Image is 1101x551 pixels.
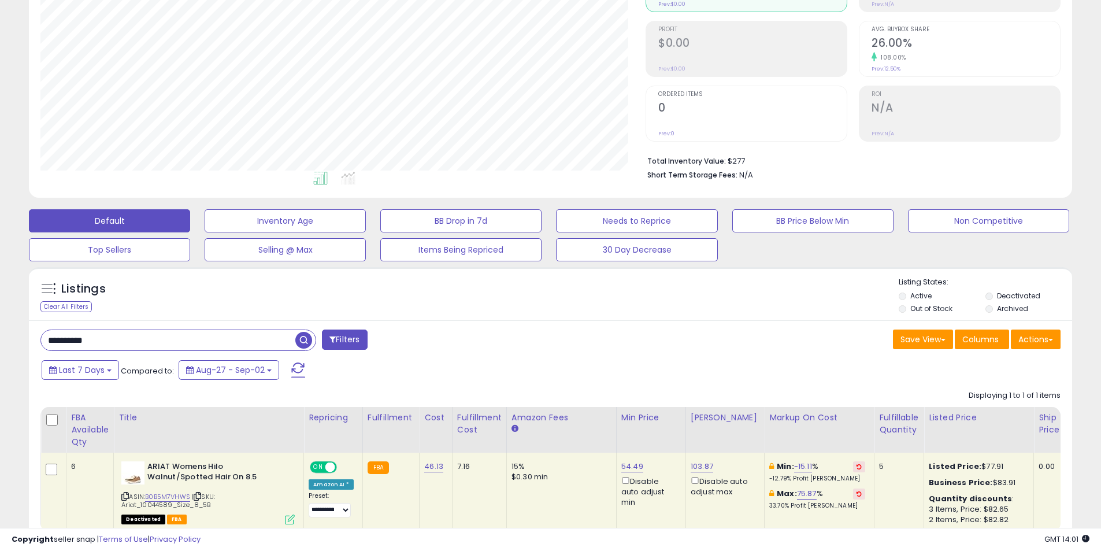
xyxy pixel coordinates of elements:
[969,390,1061,401] div: Displaying 1 to 1 of 1 items
[29,209,190,232] button: Default
[12,534,54,545] strong: Copyright
[872,91,1060,98] span: ROI
[196,364,265,376] span: Aug-27 - Sep-02
[61,281,106,297] h5: Listings
[797,488,817,500] a: 75.87
[511,461,607,472] div: 15%
[309,479,354,490] div: Amazon AI *
[99,534,148,545] a: Terms of Use
[121,461,295,523] div: ASIN:
[872,1,894,8] small: Prev: N/A
[424,461,443,472] a: 46.13
[424,412,447,424] div: Cost
[457,412,502,436] div: Fulfillment Cost
[658,1,685,8] small: Prev: $0.00
[929,461,1025,472] div: $77.91
[879,412,919,436] div: Fulfillable Quantity
[1044,534,1089,545] span: 2025-09-10 14:01 GMT
[556,209,717,232] button: Needs to Reprice
[777,488,797,499] b: Max:
[893,330,953,349] button: Save View
[769,475,865,483] p: -12.79% Profit [PERSON_NAME]
[691,475,755,497] div: Disable auto adjust max
[955,330,1009,349] button: Columns
[121,461,144,485] img: 31fyr-fZBPL._SL40_.jpg
[335,462,354,472] span: OFF
[511,424,518,434] small: Amazon Fees.
[59,364,105,376] span: Last 7 Days
[311,462,325,472] span: ON
[769,489,865,510] div: %
[658,91,847,98] span: Ordered Items
[118,412,299,424] div: Title
[1011,330,1061,349] button: Actions
[380,209,542,232] button: BB Drop in 7d
[621,475,677,508] div: Disable auto adjust min
[121,492,215,509] span: | SKU: Ariat_10044589_Size_8_5B
[732,209,894,232] button: BB Price Below Min
[929,494,1025,504] div: :
[879,461,915,472] div: 5
[309,412,358,424] div: Repricing
[962,334,999,345] span: Columns
[769,412,869,424] div: Markup on Cost
[167,515,187,524] span: FBA
[872,65,900,72] small: Prev: 12.50%
[908,209,1069,232] button: Non Competitive
[910,291,932,301] label: Active
[511,472,607,482] div: $0.30 min
[1039,412,1062,436] div: Ship Price
[457,461,498,472] div: 7.16
[205,238,366,261] button: Selling @ Max
[647,153,1052,167] li: $277
[929,477,992,488] b: Business Price:
[309,492,354,518] div: Preset:
[929,461,981,472] b: Listed Price:
[658,36,847,52] h2: $0.00
[877,53,906,62] small: 108.00%
[147,461,288,486] b: ARIAT Womens Hilo Walnut/Spotted Hair On 8.5
[872,101,1060,117] h2: N/A
[121,365,174,376] span: Compared to:
[1039,461,1058,472] div: 0.00
[929,515,1025,525] div: 2 Items, Price: $82.82
[765,407,874,453] th: The percentage added to the cost of goods (COGS) that forms the calculator for Min & Max prices.
[769,461,865,483] div: %
[658,101,847,117] h2: 0
[777,461,794,472] b: Min:
[647,156,726,166] b: Total Inventory Value:
[739,169,753,180] span: N/A
[872,36,1060,52] h2: 26.00%
[691,412,759,424] div: [PERSON_NAME]
[71,412,109,448] div: FBA Available Qty
[42,360,119,380] button: Last 7 Days
[556,238,717,261] button: 30 Day Decrease
[872,27,1060,33] span: Avg. Buybox Share
[929,493,1012,504] b: Quantity discounts
[769,502,865,510] p: 33.70% Profit [PERSON_NAME]
[205,209,366,232] button: Inventory Age
[910,304,952,313] label: Out of Stock
[150,534,201,545] a: Privacy Policy
[145,492,190,502] a: B0B5M7VHWS
[511,412,611,424] div: Amazon Fees
[929,504,1025,515] div: 3 Items, Price: $82.65
[621,461,643,472] a: 54.49
[368,461,389,474] small: FBA
[997,304,1028,313] label: Archived
[658,130,674,137] small: Prev: 0
[380,238,542,261] button: Items Being Repriced
[368,412,414,424] div: Fulfillment
[899,277,1072,288] p: Listing States:
[29,238,190,261] button: Top Sellers
[929,412,1029,424] div: Listed Price
[71,461,105,472] div: 6
[691,461,713,472] a: 103.87
[121,515,165,524] span: All listings that are unavailable for purchase on Amazon for any reason other than out-of-stock
[40,301,92,312] div: Clear All Filters
[794,461,812,472] a: -15.11
[621,412,681,424] div: Min Price
[12,534,201,545] div: seller snap | |
[997,291,1040,301] label: Deactivated
[647,170,737,180] b: Short Term Storage Fees:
